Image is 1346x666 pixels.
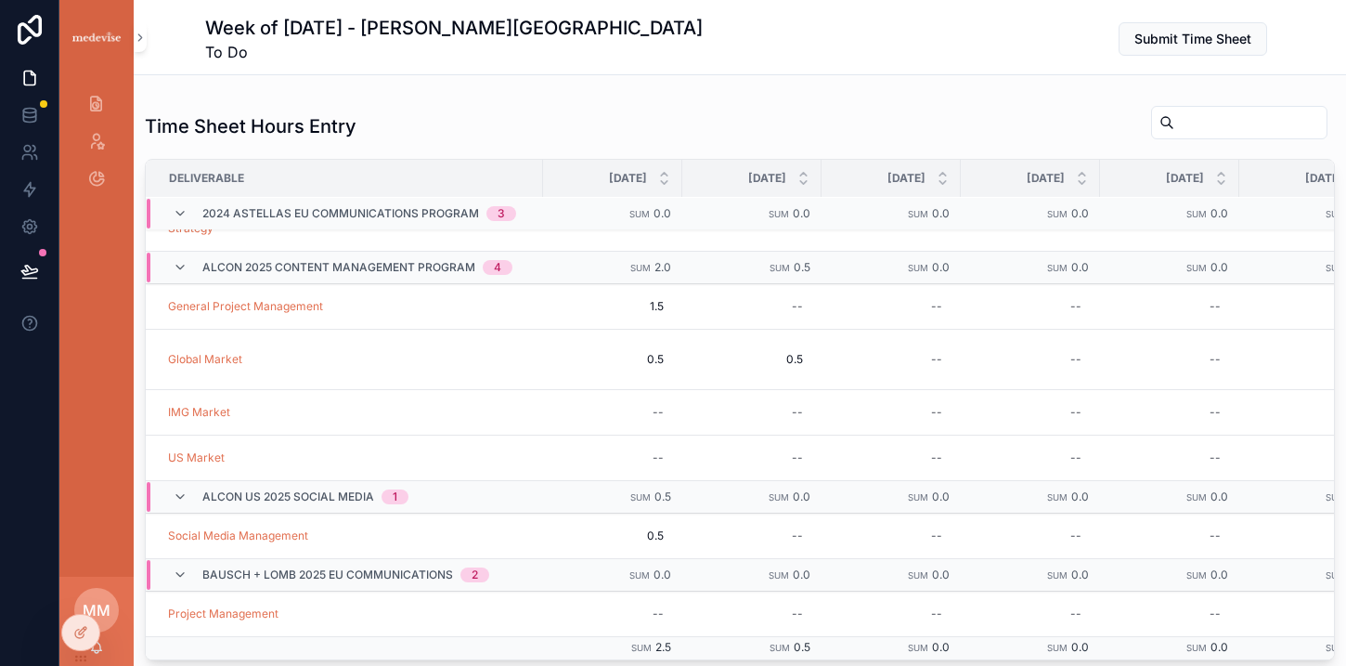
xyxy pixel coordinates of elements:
[59,74,134,219] div: scrollable content
[793,490,810,503] span: 0.0
[562,299,664,314] span: 1.5
[1071,640,1089,654] span: 0.0
[1210,607,1221,621] div: --
[1186,208,1207,218] small: Sum
[653,607,664,621] div: --
[1210,299,1221,314] div: --
[630,263,651,273] small: Sum
[1326,570,1346,581] small: Sum
[655,640,671,654] span: 2.5
[1071,490,1089,503] span: 0.0
[168,451,225,465] span: US Market
[769,208,789,218] small: Sum
[1047,570,1068,581] small: Sum
[562,352,664,367] span: 0.5
[498,206,505,221] div: 3
[748,171,786,186] span: [DATE]
[1071,260,1089,274] span: 0.0
[1070,405,1081,420] div: --
[1070,607,1081,621] div: --
[792,299,803,314] div: --
[1186,263,1207,273] small: Sum
[83,599,110,621] span: MM
[472,568,478,582] div: 2
[1210,640,1228,654] span: 0.0
[908,570,928,581] small: Sum
[932,205,950,219] span: 0.0
[1070,352,1081,367] div: --
[931,352,942,367] div: --
[654,490,671,503] span: 0.5
[792,529,803,543] div: --
[908,643,928,653] small: Sum
[792,607,803,621] div: --
[629,208,650,218] small: Sum
[1047,208,1068,218] small: Sum
[908,208,928,218] small: Sum
[1326,643,1346,653] small: Sum
[1186,492,1207,503] small: Sum
[629,570,650,581] small: Sum
[770,643,790,653] small: Sum
[931,299,942,314] div: --
[931,451,942,465] div: --
[609,171,647,186] span: [DATE]
[769,492,789,503] small: Sum
[792,451,803,465] div: --
[169,171,244,186] span: Deliverable
[393,490,397,504] div: 1
[1166,171,1204,186] span: [DATE]
[931,405,942,420] div: --
[1326,263,1346,273] small: Sum
[1070,529,1081,543] div: --
[1047,643,1068,653] small: Sum
[1071,568,1089,581] span: 0.0
[1210,260,1228,274] span: 0.0
[793,205,810,219] span: 0.0
[168,352,242,367] a: Global Market
[168,607,278,621] span: Project Management
[202,490,374,504] span: Alcon US 2025 Social Media
[71,30,123,46] img: App logo
[1071,205,1089,219] span: 0.0
[631,643,652,653] small: Sum
[1210,529,1221,543] div: --
[653,451,664,465] div: --
[205,41,703,63] span: To Do
[202,206,479,221] span: 2024 Astellas EU Communications Program
[1186,643,1207,653] small: Sum
[793,568,810,581] span: 0.0
[1119,22,1267,56] button: Submit Time Sheet
[792,405,803,420] div: --
[1027,171,1065,186] span: [DATE]
[932,490,950,503] span: 0.0
[931,529,942,543] div: --
[145,113,356,139] h1: Time Sheet Hours Entry
[908,263,928,273] small: Sum
[794,260,810,274] span: 0.5
[202,260,475,275] span: Alcon 2025 Content Management Program
[202,568,453,582] span: Bausch + Lomb 2025 EU Communications
[1305,171,1343,186] span: [DATE]
[1210,352,1221,367] div: --
[908,492,928,503] small: Sum
[1210,205,1228,219] span: 0.0
[1210,405,1221,420] div: --
[654,260,671,274] span: 2.0
[769,570,789,581] small: Sum
[794,640,810,654] span: 0.5
[205,15,703,41] h1: Week of [DATE] - [PERSON_NAME][GEOGRAPHIC_DATA]
[168,405,230,420] a: IMG Market
[1070,299,1081,314] div: --
[168,299,323,314] a: General Project Management
[654,205,671,219] span: 0.0
[1047,263,1068,273] small: Sum
[630,492,651,503] small: Sum
[1047,492,1068,503] small: Sum
[562,529,664,543] span: 0.5
[168,529,308,543] span: Social Media Management
[654,568,671,581] span: 0.0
